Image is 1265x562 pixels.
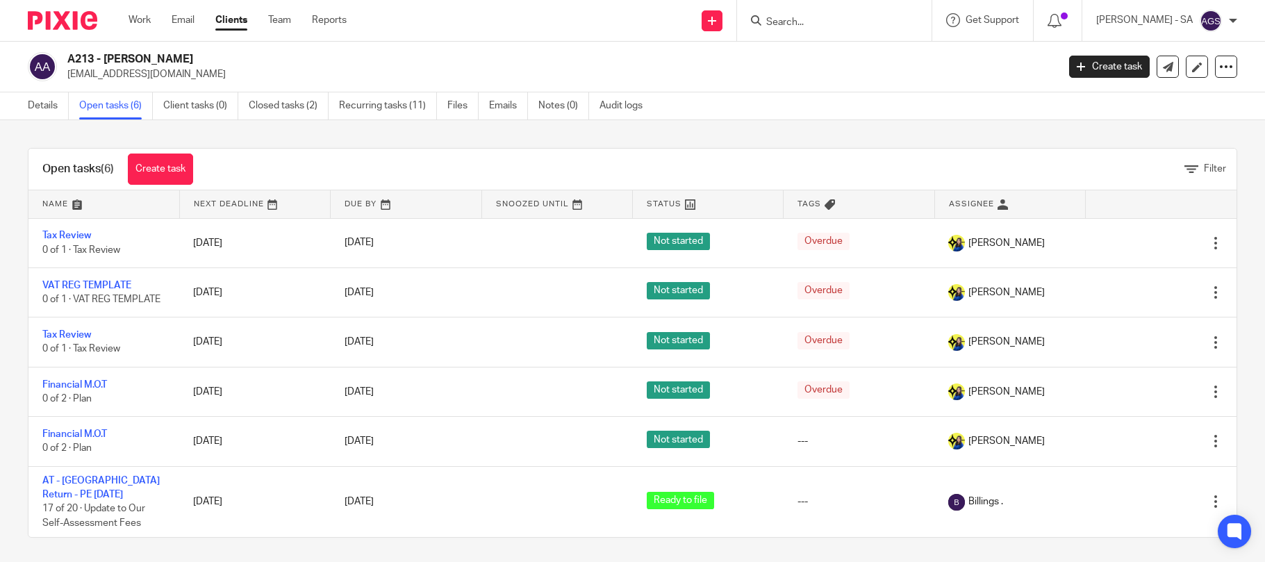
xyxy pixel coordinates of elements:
[129,13,151,27] a: Work
[345,497,374,506] span: [DATE]
[28,11,97,30] img: Pixie
[496,200,569,208] span: Snoozed Until
[538,92,589,119] a: Notes (0)
[447,92,479,119] a: Files
[647,233,710,250] span: Not started
[67,52,852,67] h2: A213 - [PERSON_NAME]
[948,383,965,400] img: Bobo-Starbridge%201.jpg
[179,466,330,537] td: [DATE]
[345,288,374,297] span: [DATE]
[797,381,850,399] span: Overdue
[647,492,714,509] span: Ready to file
[647,381,710,399] span: Not started
[179,417,330,466] td: [DATE]
[42,380,107,390] a: Financial M.O.T
[600,92,653,119] a: Audit logs
[312,13,347,27] a: Reports
[67,67,1048,81] p: [EMAIL_ADDRESS][DOMAIN_NAME]
[42,444,92,454] span: 0 of 2 · Plan
[172,13,195,27] a: Email
[489,92,528,119] a: Emails
[42,281,131,290] a: VAT REG TEMPLATE
[249,92,329,119] a: Closed tasks (2)
[42,162,114,176] h1: Open tasks
[179,367,330,416] td: [DATE]
[968,385,1045,399] span: [PERSON_NAME]
[128,154,193,185] a: Create task
[339,92,437,119] a: Recurring tasks (11)
[1069,56,1150,78] a: Create task
[163,92,238,119] a: Client tasks (0)
[179,267,330,317] td: [DATE]
[966,15,1019,25] span: Get Support
[948,334,965,351] img: Bobo-Starbridge%201.jpg
[647,332,710,349] span: Not started
[42,429,107,439] a: Financial M.O.T
[948,494,965,511] img: svg%3E
[948,433,965,449] img: Bobo-Starbridge%201.jpg
[647,282,710,299] span: Not started
[42,295,160,304] span: 0 of 1 · VAT REG TEMPLATE
[1204,164,1226,174] span: Filter
[948,235,965,251] img: Bobo-Starbridge%201.jpg
[42,245,120,255] span: 0 of 1 · Tax Review
[1096,13,1193,27] p: [PERSON_NAME] - SA
[42,330,91,340] a: Tax Review
[1200,10,1222,32] img: svg%3E
[797,233,850,250] span: Overdue
[179,218,330,267] td: [DATE]
[345,387,374,397] span: [DATE]
[968,335,1045,349] span: [PERSON_NAME]
[647,431,710,448] span: Not started
[79,92,153,119] a: Open tasks (6)
[968,495,1003,509] span: Billings .
[42,476,160,499] a: AT - [GEOGRAPHIC_DATA] Return - PE [DATE]
[42,231,91,240] a: Tax Review
[345,436,374,446] span: [DATE]
[215,13,247,27] a: Clients
[948,284,965,301] img: Bobo-Starbridge%201.jpg
[968,434,1045,448] span: [PERSON_NAME]
[968,286,1045,299] span: [PERSON_NAME]
[42,345,120,354] span: 0 of 1 · Tax Review
[647,200,681,208] span: Status
[797,282,850,299] span: Overdue
[101,163,114,174] span: (6)
[797,434,920,448] div: ---
[968,236,1045,250] span: [PERSON_NAME]
[179,317,330,367] td: [DATE]
[765,17,890,29] input: Search
[797,495,920,509] div: ---
[345,238,374,248] span: [DATE]
[268,13,291,27] a: Team
[42,394,92,404] span: 0 of 2 · Plan
[28,52,57,81] img: svg%3E
[797,332,850,349] span: Overdue
[42,504,145,529] span: 17 of 20 · Update to Our Self-Assessment Fees
[345,337,374,347] span: [DATE]
[28,92,69,119] a: Details
[797,200,821,208] span: Tags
